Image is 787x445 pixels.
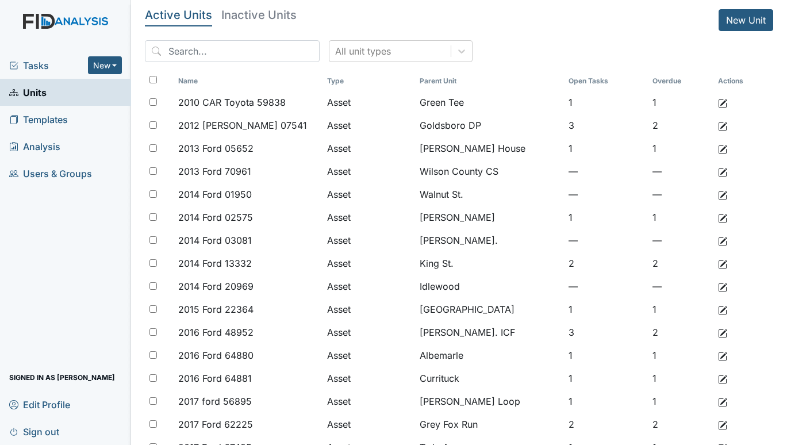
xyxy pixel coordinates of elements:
td: — [648,275,713,298]
td: Asset [323,183,415,206]
span: 2017 ford 56895 [178,394,252,408]
td: [PERSON_NAME] [415,206,564,229]
td: 1 [564,344,648,367]
td: [PERSON_NAME] House [415,137,564,160]
td: Green Tee [415,91,564,114]
span: Edit Profile [9,396,70,413]
td: [GEOGRAPHIC_DATA] [415,298,564,321]
span: 2017 Ford 62225 [178,417,253,431]
span: 2014 Ford 13332 [178,256,252,270]
td: 1 [648,390,713,413]
td: Asset [323,206,415,229]
td: 2 [564,413,648,436]
span: 2014 Ford 02575 [178,210,253,224]
td: Idlewood [415,275,564,298]
td: 3 [564,321,648,344]
td: — [648,160,713,183]
th: Toggle SortBy [174,71,323,91]
button: New [88,56,122,74]
h5: Active Units [145,9,212,21]
td: Asset [323,367,415,390]
a: New Unit [719,9,773,31]
input: Search... [145,40,320,62]
span: Users & Groups [9,164,92,182]
span: 2010 CAR Toyota 59838 [178,95,286,109]
td: [PERSON_NAME]. ICF [415,321,564,344]
span: 2015 Ford 22364 [178,302,254,316]
td: — [564,275,648,298]
span: Templates [9,110,68,128]
th: Toggle SortBy [323,71,415,91]
td: Asset [323,321,415,344]
td: Currituck [415,367,564,390]
span: 2012 [PERSON_NAME] 07541 [178,118,307,132]
th: Toggle SortBy [648,71,713,91]
td: Grey Fox Run [415,413,564,436]
th: Actions [713,71,771,91]
span: Analysis [9,137,60,155]
span: 2016 Ford 48952 [178,325,254,339]
td: 2 [564,252,648,275]
td: Walnut St. [415,183,564,206]
span: 2013 Ford 05652 [178,141,254,155]
td: Goldsboro DP [415,114,564,137]
td: 2 [648,252,713,275]
span: 2014 Ford 03081 [178,233,252,247]
td: 1 [564,298,648,321]
span: Signed in as [PERSON_NAME] [9,369,115,386]
td: 1 [564,91,648,114]
a: Tasks [9,59,88,72]
td: Asset [323,298,415,321]
td: — [648,229,713,252]
td: Asset [323,137,415,160]
td: Asset [323,275,415,298]
td: — [648,183,713,206]
td: Asset [323,91,415,114]
td: Wilson County CS [415,160,564,183]
td: Albemarle [415,344,564,367]
td: Asset [323,344,415,367]
span: Units [9,83,47,101]
td: 1 [564,367,648,390]
td: 1 [648,344,713,367]
h5: Inactive Units [221,9,297,21]
td: 3 [564,114,648,137]
td: 2 [648,321,713,344]
td: 1 [648,298,713,321]
span: 2016 Ford 64880 [178,348,254,362]
td: 1 [564,137,648,160]
td: [PERSON_NAME]. [415,229,564,252]
td: — [564,183,648,206]
td: 1 [648,137,713,160]
input: Toggle All Rows Selected [149,76,157,83]
th: Toggle SortBy [415,71,564,91]
span: Sign out [9,423,59,440]
td: Asset [323,114,415,137]
span: 2013 Ford 70961 [178,164,251,178]
td: King St. [415,252,564,275]
span: 2016 Ford 64881 [178,371,252,385]
td: 1 [564,206,648,229]
td: Asset [323,390,415,413]
td: 1 [564,390,648,413]
td: 1 [648,367,713,390]
td: 1 [648,206,713,229]
span: 2014 Ford 01950 [178,187,252,201]
td: Asset [323,229,415,252]
td: — [564,229,648,252]
td: 2 [648,114,713,137]
td: — [564,160,648,183]
div: All unit types [335,44,391,58]
td: Asset [323,252,415,275]
th: Toggle SortBy [564,71,648,91]
td: Asset [323,413,415,436]
td: [PERSON_NAME] Loop [415,390,564,413]
td: 1 [648,91,713,114]
span: 2014 Ford 20969 [178,279,254,293]
td: 2 [648,413,713,436]
td: Asset [323,160,415,183]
